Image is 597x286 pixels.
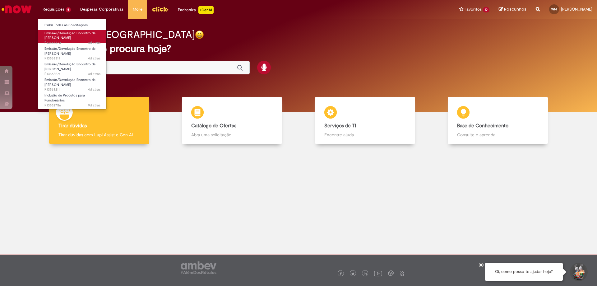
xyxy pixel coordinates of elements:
[88,40,100,45] span: 4d atrás
[432,97,565,144] a: Base de Conhecimento Consulte e aprenda
[339,272,342,275] img: logo_footer_facebook.png
[324,123,356,129] b: Serviços de TI
[38,22,107,29] a: Exibir Todas as Solicitações
[44,87,100,92] span: R13568211
[88,72,100,76] span: 4d atrás
[1,3,33,16] img: ServiceNow
[54,43,544,54] h2: O que você procura hoje?
[166,97,299,144] a: Catálogo de Ofertas Abra uma solicitação
[38,92,107,105] a: Aberto R13552756 : Inclusão de Produtos para Funcionários
[298,97,432,144] a: Serviços de TI Encontre ajuda
[44,31,95,40] span: Emissão/Devolução Encontro de [PERSON_NAME]
[88,56,100,61] time: 25/09/2025 17:40:40
[191,132,273,138] p: Abra uma solicitação
[80,6,123,12] span: Despesas Corporativas
[457,132,539,138] p: Consulte e aprenda
[374,269,382,277] img: logo_footer_youtube.png
[483,7,489,12] span: 10
[38,30,107,43] a: Aberto R13568373 : Emissão/Devolução Encontro de Contas Fornecedor
[504,6,526,12] span: Rascunhos
[44,46,95,56] span: Emissão/Devolução Encontro de [PERSON_NAME]
[38,19,107,110] ul: Requisições
[44,40,100,45] span: R13568373
[561,7,592,12] span: [PERSON_NAME]
[152,4,169,14] img: click_logo_yellow_360x200.png
[38,61,107,74] a: Aberto R13568271 : Emissão/Devolução Encontro de Contas Fornecedor
[38,45,107,59] a: Aberto R13568319 : Emissão/Devolução Encontro de Contas Fornecedor
[551,7,557,11] span: WM
[88,40,100,45] time: 25/09/2025 17:48:59
[43,6,64,12] span: Requisições
[178,6,214,14] div: Padroniza
[364,272,367,276] img: logo_footer_linkedin.png
[44,77,95,87] span: Emissão/Devolução Encontro de [PERSON_NAME]
[33,97,166,144] a: Tirar dúvidas Tirar dúvidas com Lupi Assist e Gen Ai
[66,7,71,12] span: 5
[38,77,107,90] a: Aberto R13568211 : Emissão/Devolução Encontro de Contas Fornecedor
[58,123,87,129] b: Tirar dúvidas
[54,29,195,40] h2: Bom dia, [GEOGRAPHIC_DATA]
[44,103,100,108] span: R13552756
[44,62,95,72] span: Emissão/Devolução Encontro de [PERSON_NAME]
[195,30,204,39] img: happy-face.png
[191,123,236,129] b: Catálogo de Ofertas
[88,87,100,92] span: 4d atrás
[88,103,100,108] span: 9d atrás
[324,132,406,138] p: Encontre ajuda
[388,270,394,276] img: logo_footer_workplace.png
[569,263,588,281] button: Iniciar Conversa de Suporte
[465,6,482,12] span: Favoritos
[44,93,85,103] span: Inclusão de Produtos para Funcionários
[88,87,100,92] time: 25/09/2025 17:23:21
[44,56,100,61] span: R13568319
[181,261,216,274] img: logo_footer_ambev_rotulo_gray.png
[88,56,100,61] span: 4d atrás
[198,6,214,14] p: +GenAi
[499,7,526,12] a: Rascunhos
[351,272,354,275] img: logo_footer_twitter.png
[400,270,405,276] img: logo_footer_naosei.png
[457,123,508,129] b: Base de Conhecimento
[485,263,563,281] div: Oi, como posso te ajudar hoje?
[44,72,100,77] span: R13568271
[58,132,140,138] p: Tirar dúvidas com Lupi Assist e Gen Ai
[88,103,100,108] time: 20/09/2025 13:26:03
[88,72,100,76] time: 25/09/2025 17:33:48
[133,6,142,12] span: More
